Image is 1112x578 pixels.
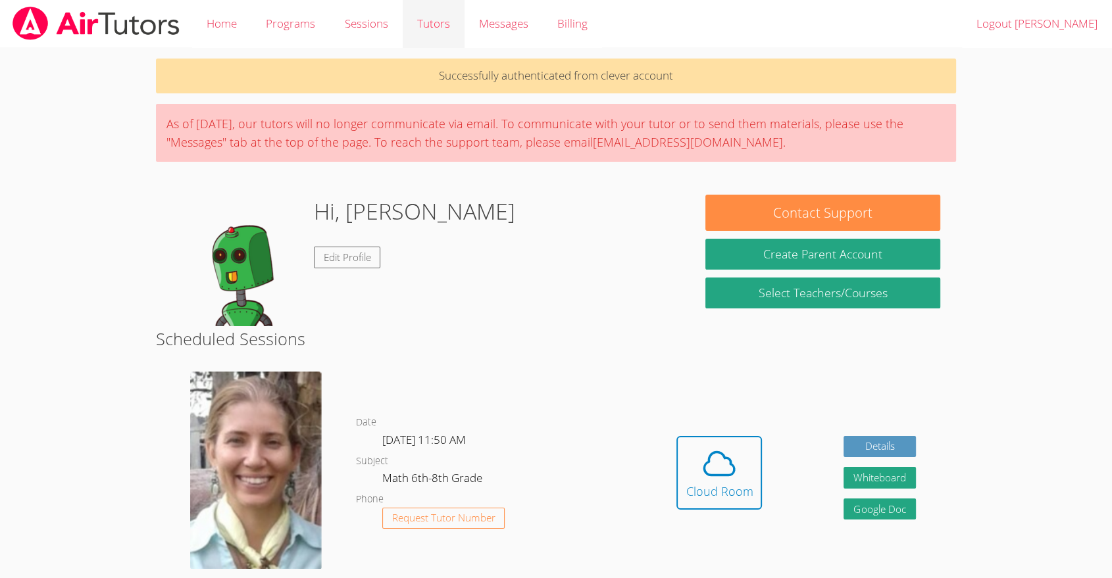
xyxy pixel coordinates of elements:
dt: Subject [356,453,388,470]
button: Create Parent Account [705,239,940,270]
div: As of [DATE], our tutors will no longer communicate via email. To communicate with your tutor or ... [156,104,957,162]
span: [DATE] 11:50 AM [382,432,466,447]
button: Cloud Room [676,436,762,510]
h1: Hi, [PERSON_NAME] [314,195,515,228]
a: Details [844,436,916,458]
div: Cloud Room [686,482,753,500]
span: Request Tutor Number [392,513,495,523]
h2: Scheduled Sessions [156,326,957,351]
button: Request Tutor Number [382,508,505,529]
dt: Date [356,414,376,431]
dt: Phone [356,491,384,508]
img: Screenshot%202024-09-06%20202226%20-%20Cropped.png [190,372,322,569]
a: Edit Profile [314,247,381,268]
button: Contact Support [705,195,940,231]
p: Successfully authenticated from clever account [156,59,957,93]
img: default.png [172,195,303,326]
a: Select Teachers/Courses [705,277,940,308]
a: Google Doc [844,498,916,520]
dd: Math 6th-8th Grade [382,469,485,491]
img: airtutors_banner-c4298cdbf04f3fff15de1276eac7730deb9818008684d7c2e4769d2f7ddbe033.png [11,7,181,40]
span: Messages [479,16,528,31]
button: Whiteboard [844,467,916,489]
